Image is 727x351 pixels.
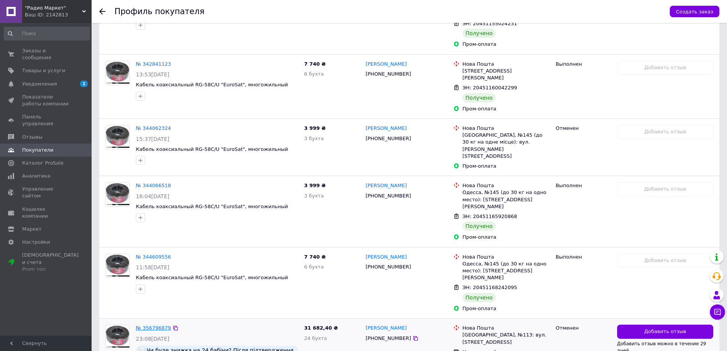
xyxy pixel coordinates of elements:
[366,125,407,132] a: [PERSON_NAME]
[364,333,413,343] div: [PHONE_NUMBER]
[99,8,105,15] div: Вернуться назад
[114,7,205,16] h1: Профиль покупателя
[22,94,71,107] span: Показатели работы компании
[463,234,550,241] div: Пром-оплата
[463,85,517,91] span: ЭН: 20451160042299
[22,67,65,74] span: Товары и услуги
[136,264,169,270] span: 11:58[DATE]
[710,304,725,320] button: Чат с покупателем
[676,9,713,15] span: Создать заказ
[304,264,324,270] span: 6 бухта
[556,325,611,332] div: Отменен
[136,254,171,260] a: № 344609556
[463,325,550,332] div: Нова Пошта
[106,254,129,278] img: Фото товару
[136,136,169,142] span: 15:37[DATE]
[463,214,517,219] span: ЭН: 20451165920868
[22,160,63,167] span: Каталог ProSale
[463,260,550,281] div: Одесса, №145 (до 30 кг на одно место): [STREET_ADDRESS][PERSON_NAME]
[106,183,129,206] img: Фото товару
[364,191,413,201] div: [PHONE_NUMBER]
[304,125,326,131] span: 3 999 ₴
[304,183,326,188] span: 3 999 ₴
[22,113,71,127] span: Панель управления
[22,147,53,154] span: Покупатели
[463,93,496,102] div: Получено
[4,27,90,40] input: Поиск
[366,254,407,261] a: [PERSON_NAME]
[556,254,611,260] div: Выполнен
[22,47,71,61] span: Заказы и сообщения
[25,11,92,18] div: Ваш ID: 2142813
[670,6,719,17] button: Создать заказ
[22,252,79,273] span: [DEMOGRAPHIC_DATA] и счета
[22,206,71,220] span: Кошелек компании
[556,182,611,189] div: Выполнен
[105,125,130,149] a: Фото товару
[136,183,171,188] a: № 344066518
[304,325,338,331] span: 31 682,40 ₴
[366,182,407,189] a: [PERSON_NAME]
[136,71,169,78] span: 13:53[DATE]
[136,193,169,199] span: 16:04[DATE]
[136,61,171,67] a: № 342841123
[25,5,82,11] span: "Радио Маркет"
[463,222,496,231] div: Получено
[366,325,407,332] a: [PERSON_NAME]
[304,254,326,260] span: 7 740 ₴
[105,325,130,349] a: Фото товару
[463,41,550,48] div: Пром-оплата
[463,285,517,290] span: ЭН: 20451168242095
[644,328,686,335] span: Добавить отзыв
[136,325,171,331] a: № 356796879
[463,125,550,132] div: Нова Пошта
[463,182,550,189] div: Нова Пошта
[106,125,129,149] img: Фото товару
[106,61,129,85] img: Фото товару
[136,146,288,152] a: Кабель коаксиальный RG-58С/U "EuroSat", многожильный
[364,134,413,144] div: [PHONE_NUMBER]
[463,189,550,210] div: Одесса, №145 (до 30 кг на одно место): [STREET_ADDRESS][PERSON_NAME]
[463,254,550,260] div: Нова Пошта
[463,61,550,68] div: Нова Пошта
[136,336,169,342] span: 23:08[DATE]
[304,61,326,67] span: 7 740 ₴
[463,305,550,312] div: Пром-оплата
[22,226,42,233] span: Маркет
[556,125,611,132] div: Отменен
[304,71,324,77] span: 6 бухта
[22,186,71,199] span: Управление сайтом
[80,81,88,87] span: 1
[136,125,171,131] a: № 344062324
[617,325,713,339] button: Добавить отзыв
[364,262,413,272] div: [PHONE_NUMBER]
[136,82,288,87] a: Кабель коаксиальный RG-58С/U "EuroSat", многожильный
[463,132,550,160] div: [GEOGRAPHIC_DATA], №145 (до 30 кг на одне місце): вул. [PERSON_NAME][STREET_ADDRESS]
[463,21,517,26] span: ЭН: 20451155024231
[105,182,130,207] a: Фото товару
[463,163,550,170] div: Пром-оплата
[364,69,413,79] div: [PHONE_NUMBER]
[463,332,550,345] div: [GEOGRAPHIC_DATA], №113: вул. [STREET_ADDRESS]
[22,173,50,180] span: Аналитика
[463,29,496,38] div: Получено
[463,293,496,302] div: Получено
[22,239,50,246] span: Настройки
[304,335,327,341] span: 24 бухта
[22,134,42,141] span: Отзывы
[136,275,288,280] a: Кабель коаксиальный RG-58С/U "EuroSat", многожильный
[304,193,324,199] span: 3 бухта
[105,254,130,278] a: Фото товару
[106,325,129,349] img: Фото товару
[366,61,407,68] a: [PERSON_NAME]
[22,266,79,273] div: Prom топ
[136,204,288,209] a: Кабель коаксиальный RG-58С/U "EuroSat", многожильный
[105,61,130,85] a: Фото товару
[556,61,611,68] div: Выполнен
[463,105,550,112] div: Пром-оплата
[463,68,550,81] div: [STREET_ADDRESS][PERSON_NAME]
